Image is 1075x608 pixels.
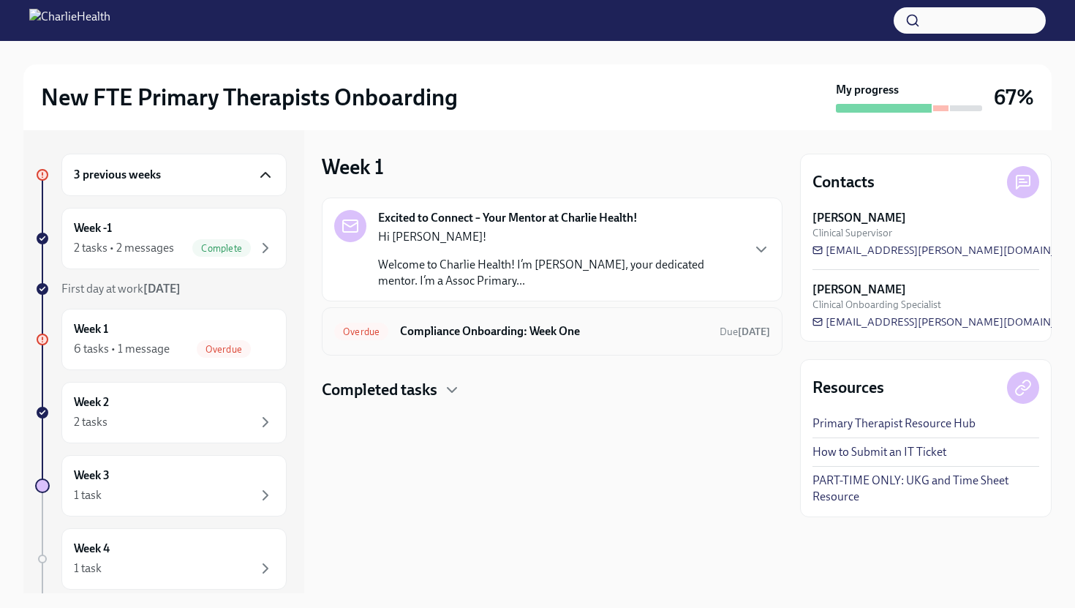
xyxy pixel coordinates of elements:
span: Due [720,326,770,338]
span: August 24th, 2025 07:00 [720,325,770,339]
h4: Resources [812,377,884,399]
a: Primary Therapist Resource Hub [812,416,976,432]
div: 2 tasks [74,414,107,430]
strong: [PERSON_NAME] [812,210,906,226]
h6: Week 2 [74,394,109,410]
div: 6 tasks • 1 message [74,341,170,357]
h3: Week 1 [322,154,384,180]
span: Overdue [334,326,388,337]
p: Hi [PERSON_NAME]! [378,229,741,245]
strong: [DATE] [143,282,181,296]
span: Complete [192,243,251,254]
a: OverdueCompliance Onboarding: Week OneDue[DATE] [334,320,770,343]
strong: [PERSON_NAME] [812,282,906,298]
span: First day at work [61,282,181,296]
span: Clinical Onboarding Specialist [812,298,941,312]
h6: 3 previous weeks [74,167,161,183]
p: Welcome to Charlie Health! I’m [PERSON_NAME], your dedicated mentor. I’m a Assoc Primary... [378,257,741,289]
h6: Week 1 [74,321,108,337]
h6: Week -1 [74,220,112,236]
strong: My progress [836,82,899,98]
div: 1 task [74,487,102,503]
h2: New FTE Primary Therapists Onboarding [41,83,458,112]
a: Week 31 task [35,455,287,517]
div: Completed tasks [322,379,782,401]
a: Week -12 tasks • 2 messagesComplete [35,208,287,269]
h6: Week 4 [74,541,110,557]
h4: Completed tasks [322,379,437,401]
img: CharlieHealth [29,9,110,32]
h3: 67% [994,84,1034,110]
span: Clinical Supervisor [812,226,892,240]
span: Overdue [197,344,251,355]
a: First day at work[DATE] [35,281,287,297]
strong: [DATE] [738,326,770,338]
a: Week 16 tasks • 1 messageOverdue [35,309,287,370]
h4: Contacts [812,171,875,193]
a: PART-TIME ONLY: UKG and Time Sheet Resource [812,473,1039,505]
a: Week 41 task [35,528,287,590]
h6: Compliance Onboarding: Week One [400,323,708,339]
a: How to Submit an IT Ticket [812,444,946,460]
a: Week 22 tasks [35,382,287,443]
div: 2 tasks • 2 messages [74,240,174,256]
div: 3 previous weeks [61,154,287,196]
h6: Week 3 [74,468,110,484]
strong: Excited to Connect – Your Mentor at Charlie Health! [378,210,638,226]
div: 1 task [74,560,102,577]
